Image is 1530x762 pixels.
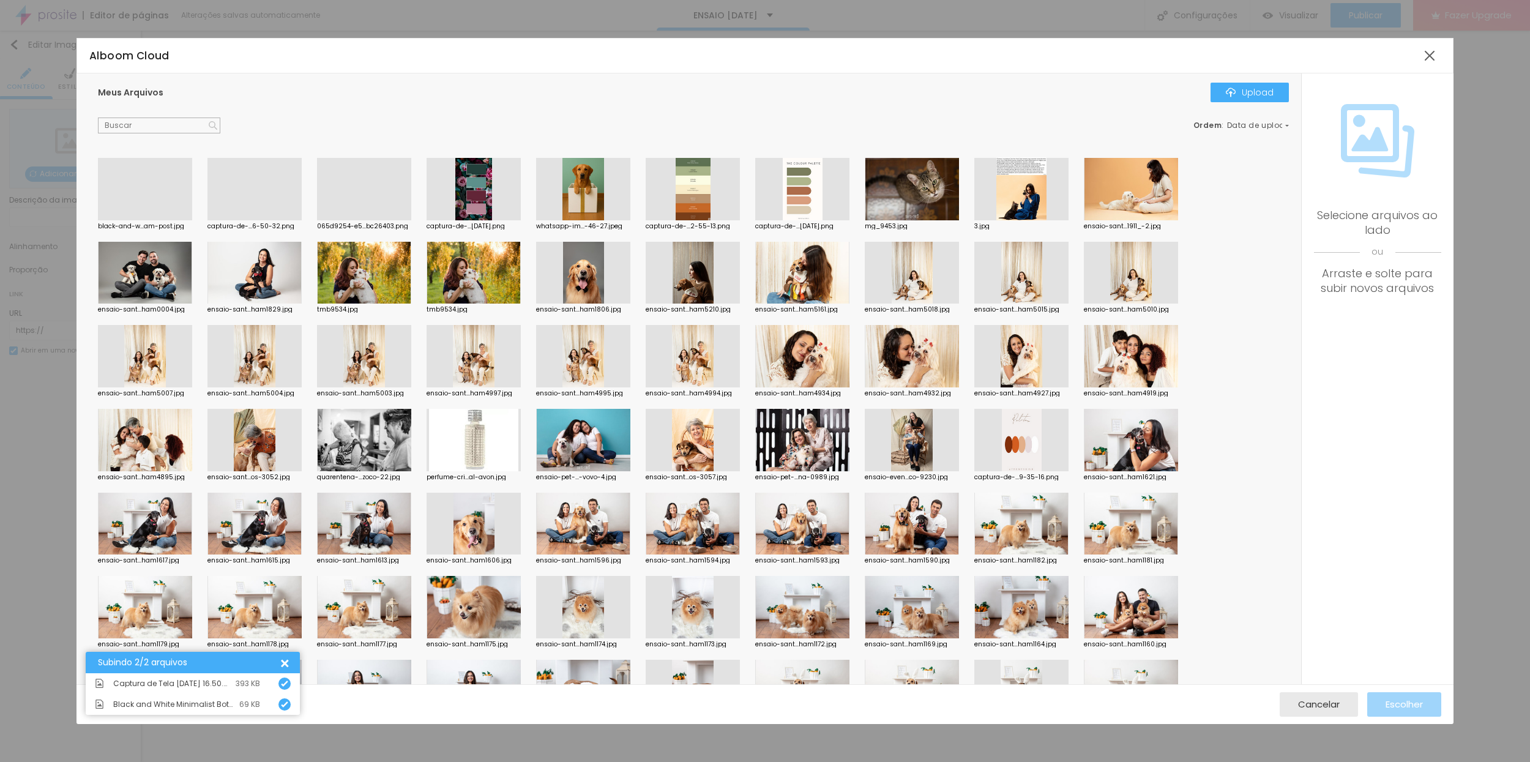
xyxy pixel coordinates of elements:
img: Icone [281,680,288,687]
div: ensaio-sant...ham5003.jpg [317,390,411,397]
div: 065d9254-e5...bc26403.png [317,223,411,230]
img: Icone [209,121,217,130]
div: tmb9534.jpg [317,307,411,313]
div: ensaio-sant...ham5007.jpg [98,390,192,397]
div: ensaio-sant...1911_-2.jpg [1084,223,1178,230]
span: ou [1314,237,1441,266]
div: ensaio-sant...ham1177.jpg [317,641,411,648]
div: ensaio-even...co-9230.jpg [865,474,959,480]
div: ensaio-pet-...na-0989.jpg [755,474,849,480]
div: ensaio-sant...os-3052.jpg [207,474,302,480]
div: ensaio-sant...ham1175.jpg [427,641,521,648]
span: Cancelar [1298,699,1340,709]
div: ensaio-sant...ham5004.jpg [207,390,302,397]
div: black-and-w...am-post.jpg [98,223,192,230]
div: ensaio-sant...ham1173.jpg [646,641,740,648]
div: 393 KB [236,680,260,687]
div: ensaio-sant...ham1829.jpg [207,307,302,313]
div: ensaio-sant...ham1806.jpg [536,307,630,313]
button: IconeUpload [1211,83,1289,102]
div: ensaio-sant...ham1182.jpg [974,558,1069,564]
img: Icone [281,701,288,708]
span: Escolher [1386,699,1423,709]
div: perfume-cri...al-avon.jpg [427,474,521,480]
div: ensaio-sant...ham1617.jpg [98,558,192,564]
span: Captura de Tela [DATE] 16.50.32.png [113,680,229,687]
div: ensaio-sant...ham5018.jpg [865,307,959,313]
div: captura-de-...6-50-32.png [207,223,302,230]
div: ensaio-sant...ham1160.jpg [1084,641,1178,648]
div: ensaio-sant...ham4934.jpg [755,390,849,397]
div: ensaio-sant...ham5210.jpg [646,307,740,313]
div: captura-de-...2-55-13.png [646,223,740,230]
div: mg_9453.jpg [865,223,959,230]
div: ensaio-sant...ham1594.jpg [646,558,740,564]
div: ensaio-sant...ham1596.jpg [536,558,630,564]
img: Icone [95,679,104,688]
div: : [1193,122,1289,129]
div: ensaio-sant...os-3057.jpg [646,474,740,480]
div: Selecione arquivos ao lado Arraste e solte para subir novos arquivos [1314,208,1441,296]
div: ensaio-sant...ham1590.jpg [865,558,959,564]
div: ensaio-pet-...-vovo-4.jpg [536,474,630,480]
div: ensaio-sant...ham1621.jpg [1084,474,1178,480]
div: ensaio-sant...ham4895.jpg [98,474,192,480]
div: ensaio-sant...ham4927.jpg [974,390,1069,397]
div: ensaio-sant...ham5161.jpg [755,307,849,313]
div: ensaio-sant...ham1174.jpg [536,641,630,648]
div: ensaio-sant...ham1169.jpg [865,641,959,648]
div: Upload [1226,88,1274,97]
div: ensaio-sant...ham1179.jpg [98,641,192,648]
div: ensaio-sant...ham1606.jpg [427,558,521,564]
div: ensaio-sant...ham1178.jpg [207,641,302,648]
div: whatsapp-im...-46-27.jpeg [536,223,630,230]
div: Subindo 2/2 arquivos [98,658,278,667]
div: ensaio-sant...ham0004.jpg [98,307,192,313]
span: Ordem [1193,120,1222,130]
span: Alboom Cloud [89,48,170,63]
div: captura-de-...9-35-16.png [974,474,1069,480]
span: Data de upload [1227,122,1291,129]
div: ensaio-sant...ham5015.jpg [974,307,1069,313]
img: Icone [1226,88,1236,97]
div: quarentena-...zoco-22.jpg [317,474,411,480]
div: ensaio-sant...ham1164.jpg [974,641,1069,648]
div: ensaio-sant...ham4995.jpg [536,390,630,397]
div: ensaio-sant...ham4997.jpg [427,390,521,397]
div: ensaio-sant...ham1615.jpg [207,558,302,564]
div: 3.jpg [974,223,1069,230]
span: Meus Arquivos [98,86,163,99]
div: ensaio-sant...ham4932.jpg [865,390,959,397]
div: captura-de-...[DATE].png [427,223,521,230]
div: ensaio-sant...ham1181.jpg [1084,558,1178,564]
span: Black and White Minimalist Bottle Mockup Instagram Post.jpg [113,701,233,708]
div: ensaio-sant...ham1172.jpg [755,641,849,648]
img: Icone [1341,104,1414,177]
div: ensaio-sant...ham1613.jpg [317,558,411,564]
div: ensaio-sant...ham4919.jpg [1084,390,1178,397]
div: ensaio-sant...ham5010.jpg [1084,307,1178,313]
button: Escolher [1367,692,1441,717]
div: tmb9534.jpg [427,307,521,313]
div: ensaio-sant...ham4994.jpg [646,390,740,397]
input: Buscar [98,118,220,133]
div: ensaio-sant...ham1593.jpg [755,558,849,564]
button: Cancelar [1280,692,1358,717]
div: 69 KB [239,701,260,708]
div: captura-de-...[DATE].png [755,223,849,230]
img: Icone [95,700,104,709]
